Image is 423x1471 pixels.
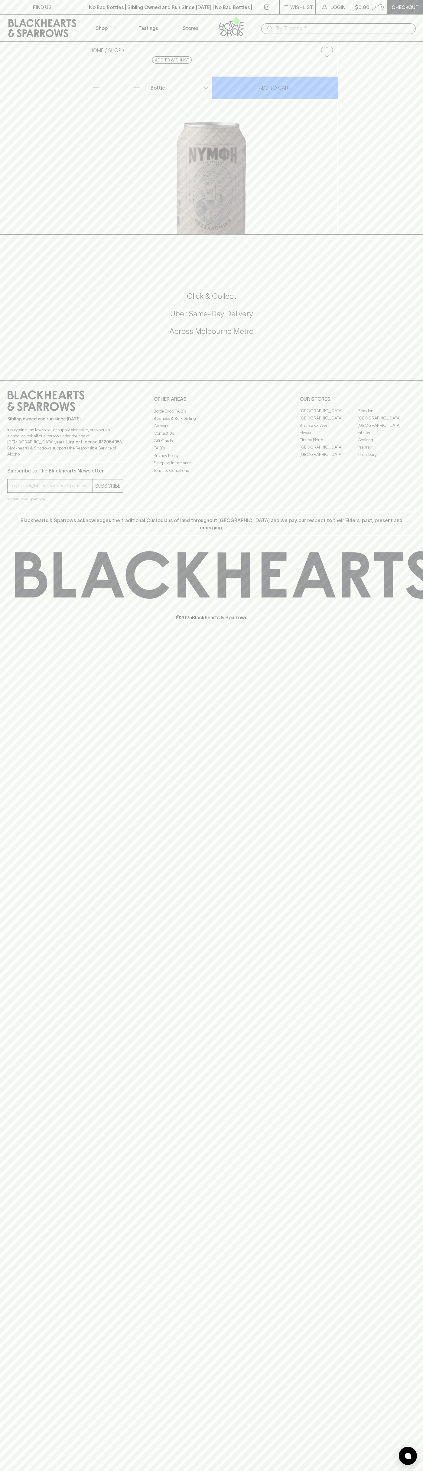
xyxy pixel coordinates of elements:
[358,415,416,422] a: [GEOGRAPHIC_DATA]
[154,445,270,452] a: FAQ's
[66,439,122,444] strong: Liquor License #32064953
[7,309,416,319] h5: Uber Same-Day Delivery
[358,451,416,458] a: Thornbury
[300,407,358,415] a: [GEOGRAPHIC_DATA]
[7,291,416,301] h5: Click & Collect
[355,4,369,11] p: $0.00
[12,481,93,491] input: e.g. jane@blackheartsandsparrows.com.au
[154,467,270,474] a: Terms & Conditions
[358,436,416,444] a: Geelong
[300,429,358,436] a: Elwood
[90,48,104,53] a: HOME
[33,4,52,11] p: FIND US
[169,15,212,41] a: Stores
[154,407,270,415] a: Bottle Drop FAQ's
[358,422,416,429] a: [GEOGRAPHIC_DATA]
[358,407,416,415] a: Braddon
[12,517,411,531] p: Blackhearts & Sparrows acknowledges the traditional Custodians of land throughout [GEOGRAPHIC_DAT...
[7,416,123,422] p: Sibling owned and run since [DATE]
[276,24,411,33] input: Try "Pinot noir"
[259,84,291,91] p: ADD TO CART
[379,5,382,9] p: 0
[148,82,211,94] div: Bottle
[300,451,358,458] a: [GEOGRAPHIC_DATA]
[108,48,121,53] a: SHOP
[154,415,270,422] a: Business & Bulk Gifting
[7,496,123,502] p: We will never spam you
[154,430,270,437] a: Contact Us
[392,4,419,11] p: Checkout
[152,56,192,64] button: Add to wishlist
[127,15,169,41] a: Tastings
[330,4,346,11] p: Login
[300,415,358,422] a: [GEOGRAPHIC_DATA]
[7,467,123,474] p: Subscribe to The Blackhearts Newsletter
[358,429,416,436] a: Fitzroy
[154,437,270,444] a: Gift Cards
[290,4,313,11] p: Wishlist
[183,25,198,32] p: Stores
[96,25,108,32] p: Shop
[154,422,270,429] a: Careers
[319,44,335,60] button: Add to wishlist
[95,482,121,489] p: SUBSCRIBE
[85,15,127,41] button: Shop
[85,62,338,234] img: 35407.png
[7,267,416,368] div: Call to action block
[405,1453,411,1459] img: bubble-icon
[212,77,338,99] button: ADD TO CART
[154,452,270,459] a: Privacy Policy
[93,479,123,492] button: SUBSCRIBE
[7,326,416,336] h5: Across Melbourne Metro
[300,436,358,444] a: Fitzroy North
[151,84,165,91] p: Bottle
[300,422,358,429] a: Brunswick West
[358,444,416,451] a: Prahran
[7,427,123,457] p: It is against the law to sell or supply alcohol to, or to obtain alcohol on behalf of a person un...
[300,444,358,451] a: [GEOGRAPHIC_DATA]
[138,25,158,32] p: Tastings
[154,459,270,467] a: Shipping Information
[154,395,270,403] p: OTHER AREAS
[300,395,416,403] p: OUR STORES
